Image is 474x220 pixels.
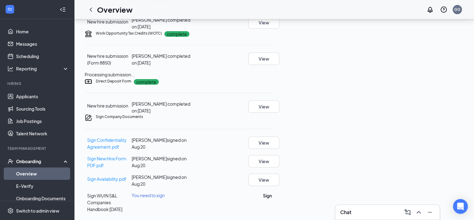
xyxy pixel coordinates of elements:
[414,207,424,217] button: ChevronUp
[96,114,143,120] h5: Sign Company Documents
[248,155,279,167] button: View
[16,158,64,164] div: Onboarding
[16,127,69,140] a: Talent Network
[263,192,272,199] button: Sign
[97,4,133,15] h1: Overview
[7,66,14,72] svg: Analysis
[415,209,422,216] svg: ChevronUp
[85,72,135,77] span: Processing submission...
[16,115,69,127] a: Job Postings
[16,192,69,205] a: Onboarding Documents
[16,25,69,38] a: Home
[248,16,279,29] button: View
[87,137,127,150] a: Sign Confidentiality Agreement.pdf
[87,6,95,13] svg: ChevronLeft
[132,137,194,150] div: [PERSON_NAME] signed on Aug 20
[85,114,92,121] svg: CompanyDocumentIcon
[164,31,189,37] p: complete
[7,146,68,151] div: Team Management
[440,6,447,13] svg: QuestionInfo
[16,50,69,62] a: Scheduling
[16,180,69,192] a: E-Verify
[60,6,66,12] svg: Collapse
[132,192,194,198] div: You need to sign
[87,156,126,168] a: Sign New Hire Form PDF.pdf
[454,7,460,12] div: GG
[85,30,92,37] svg: TaxGovernmentIcon
[87,19,128,24] span: New hire submission
[16,103,69,115] a: Sourcing Tools
[248,100,279,113] button: View
[425,207,435,217] button: Minimize
[85,78,92,85] svg: DirectDepositIcon
[248,53,279,65] button: View
[132,155,194,169] div: [PERSON_NAME] signed on Aug 20
[426,209,434,216] svg: Minimize
[7,81,68,86] div: Hiring
[248,174,279,186] button: View
[426,6,434,13] svg: Notifications
[16,38,69,50] a: Messages
[132,53,190,66] span: [PERSON_NAME] completed on [DATE]
[16,66,69,72] div: Reporting
[96,78,131,84] h5: Direct Deposit Form
[132,101,190,113] span: [PERSON_NAME] completed on [DATE]
[404,209,411,216] svg: ComposeMessage
[134,79,159,85] p: complete
[16,90,69,103] a: Applicants
[7,158,14,164] svg: UserCheck
[453,199,468,214] div: Open Intercom Messenger
[87,176,126,182] a: Sign Availability.pdf
[16,167,69,180] a: Overview
[340,209,351,216] h3: Chat
[7,6,13,12] svg: WorkstreamLogo
[7,207,14,214] svg: Settings
[248,137,279,149] button: View
[132,174,194,187] div: [PERSON_NAME] signed on Aug 20
[16,207,59,214] div: Switch to admin view
[87,103,128,108] span: New hire submission
[87,53,128,66] span: New hire submission (Form 8850)
[403,207,413,217] button: ComposeMessage
[87,193,122,212] span: Sign WI/IN S&L Companies Handbook [DATE]
[132,17,190,29] span: [PERSON_NAME] completed on [DATE]
[96,31,162,36] h5: Work Opportunity Tax Credits (WOTC)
